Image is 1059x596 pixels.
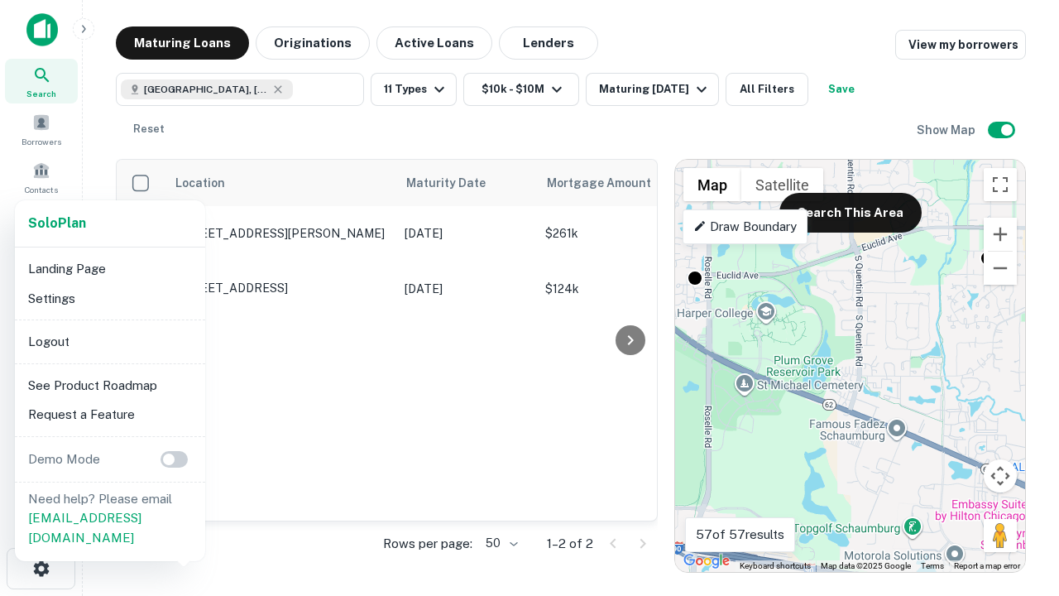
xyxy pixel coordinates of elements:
[22,327,199,357] li: Logout
[28,489,192,548] p: Need help? Please email
[22,284,199,314] li: Settings
[22,449,107,469] p: Demo Mode
[28,215,86,231] strong: Solo Plan
[28,511,141,545] a: [EMAIL_ADDRESS][DOMAIN_NAME]
[22,371,199,401] li: See Product Roadmap
[22,254,199,284] li: Landing Page
[28,214,86,233] a: SoloPlan
[976,464,1059,543] iframe: Chat Widget
[22,400,199,430] li: Request a Feature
